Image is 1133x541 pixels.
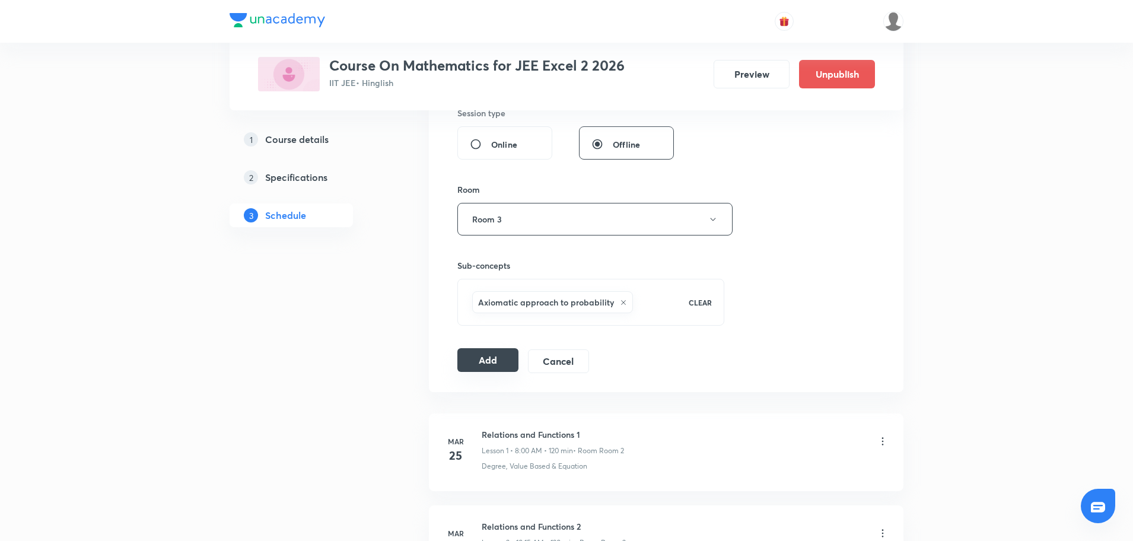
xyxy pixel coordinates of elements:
h6: Relations and Functions 2 [482,520,626,533]
h6: Mar [444,528,467,539]
h6: Mar [444,436,467,447]
h4: 25 [444,447,467,464]
button: Preview [714,60,790,88]
h6: Relations and Functions 1 [482,428,624,441]
p: Degree, Value Based & Equation [482,461,587,472]
h3: Course On Mathematics for JEE Excel 2 2026 [329,57,625,74]
p: 3 [244,208,258,222]
a: Company Logo [230,13,325,30]
span: Offline [613,138,640,151]
p: IIT JEE • Hinglish [329,77,625,89]
h6: Axiomatic approach to probability [478,296,614,308]
img: Company Logo [230,13,325,27]
p: 2 [244,170,258,184]
a: 2Specifications [230,166,391,189]
h6: Sub-concepts [457,259,724,272]
p: 1 [244,132,258,147]
h5: Schedule [265,208,306,222]
button: Unpublish [799,60,875,88]
p: • Room Room 2 [573,445,624,456]
span: Online [491,138,517,151]
img: Huzaiff [883,11,903,31]
button: Add [457,348,518,372]
button: avatar [775,12,794,31]
h6: Room [457,183,480,196]
p: CLEAR [689,297,712,308]
h5: Specifications [265,170,327,184]
a: 1Course details [230,128,391,151]
p: Lesson 1 • 8:00 AM • 120 min [482,445,573,456]
h5: Course details [265,132,329,147]
img: 22E083BF-C8D1-4EA8-B667-D8765A2F68D5_plus.png [258,57,320,91]
h6: Session type [457,107,505,119]
img: avatar [779,16,790,27]
button: Cancel [528,349,589,373]
button: Room 3 [457,203,733,236]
